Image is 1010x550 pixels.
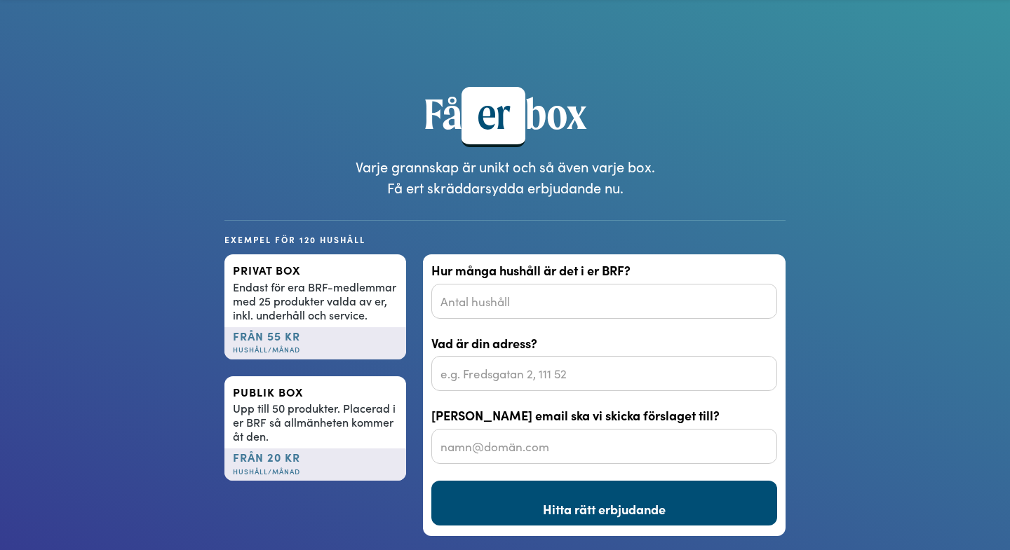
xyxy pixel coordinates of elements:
[431,263,777,525] form: Email Form
[224,232,406,247] div: Exempel för 120 hushåll
[233,280,398,322] div: Endast för era BRF-medlemmar med 25 produkter valda av er, inkl. underhåll och service.
[347,156,663,198] p: Varje grannskap är unikt och så även varje box. Få ert skräddarsydda erbjudande nu.
[431,336,777,351] label: Vad är din adress?
[431,356,777,391] input: e.g. Fredsgatan 2, 111 52
[233,345,300,355] span: Hushåll/månad
[431,408,777,423] label: [PERSON_NAME] email ska vi skicka förslaget till?
[462,89,525,138] a: er
[224,448,406,481] div: från 20 kr ‍
[431,284,777,319] input: Antal hushåll
[233,401,398,443] div: Upp till 50 produkter. Placerad i er BRF så allmänheten kommer åt den.
[224,254,406,359] a: privat boxEndast för era BRF-medlemmar med 25 produkter valda av er, inkl. underhåll och service....
[233,263,398,278] div: privat box
[224,327,406,359] div: från 55 kr
[233,467,300,476] span: Hushåll/månad
[48,87,962,147] h1: Få box
[233,385,398,400] div: Publik Box
[431,481,777,525] input: Hitta rätt erbjudande
[431,263,777,278] label: Hur många hushåll är det i er BRF?
[462,87,525,147] span: er
[431,429,777,464] input: namn@domän.com
[224,359,406,481] a: Publik BoxUpp till 50 produkter. Placerad i er BRF så allmänheten kommer åt den.från 20 kr‍Hushål...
